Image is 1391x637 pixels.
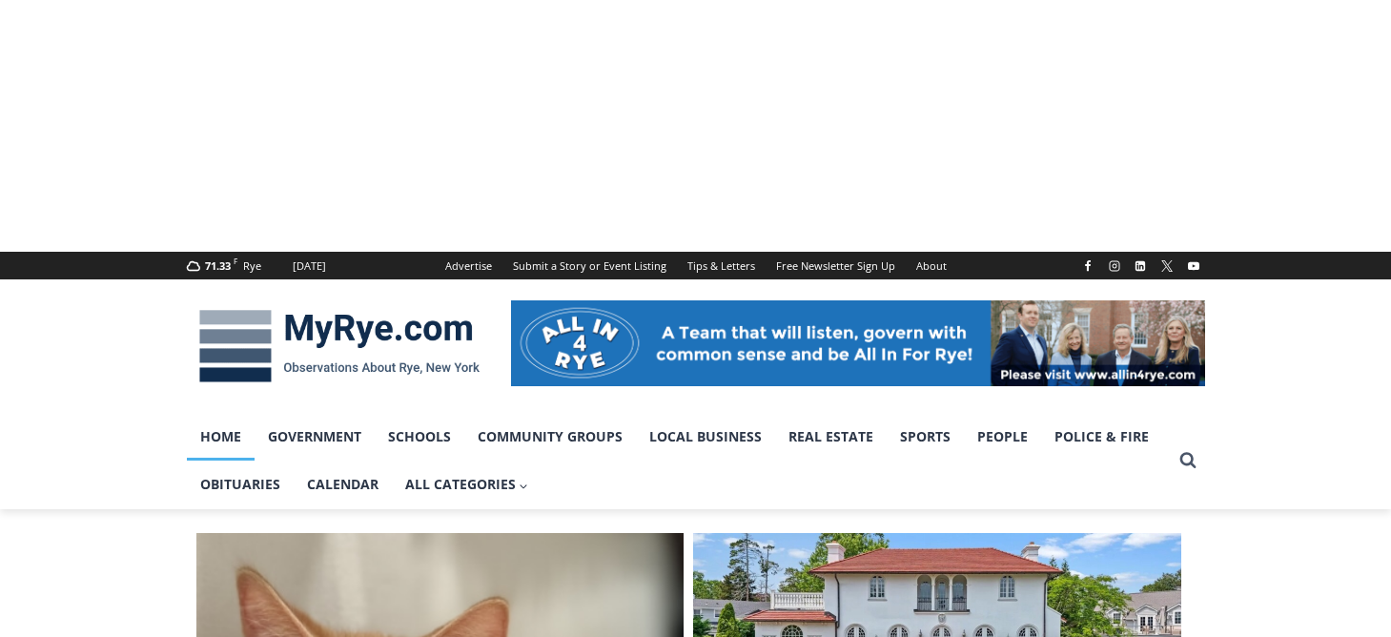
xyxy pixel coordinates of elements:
[964,413,1041,461] a: People
[294,461,392,508] a: Calendar
[1171,443,1205,478] button: View Search Form
[435,252,957,279] nav: Secondary Navigation
[887,413,964,461] a: Sports
[1103,255,1126,277] a: Instagram
[775,413,887,461] a: Real Estate
[187,461,294,508] a: Obituaries
[906,252,957,279] a: About
[255,413,375,461] a: Government
[766,252,906,279] a: Free Newsletter Sign Up
[375,413,464,461] a: Schools
[187,413,1171,509] nav: Primary Navigation
[1129,255,1152,277] a: Linkedin
[636,413,775,461] a: Local Business
[502,252,677,279] a: Submit a Story or Event Listing
[405,474,529,495] span: All Categories
[205,258,231,273] span: 71.33
[187,413,255,461] a: Home
[187,297,492,396] img: MyRye.com
[243,257,261,275] div: Rye
[293,257,326,275] div: [DATE]
[435,252,502,279] a: Advertise
[1156,255,1178,277] a: X
[464,413,636,461] a: Community Groups
[392,461,542,508] a: All Categories
[1182,255,1205,277] a: YouTube
[1041,413,1162,461] a: Police & Fire
[677,252,766,279] a: Tips & Letters
[1076,255,1099,277] a: Facebook
[234,256,237,266] span: F
[511,300,1205,386] img: All in for Rye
